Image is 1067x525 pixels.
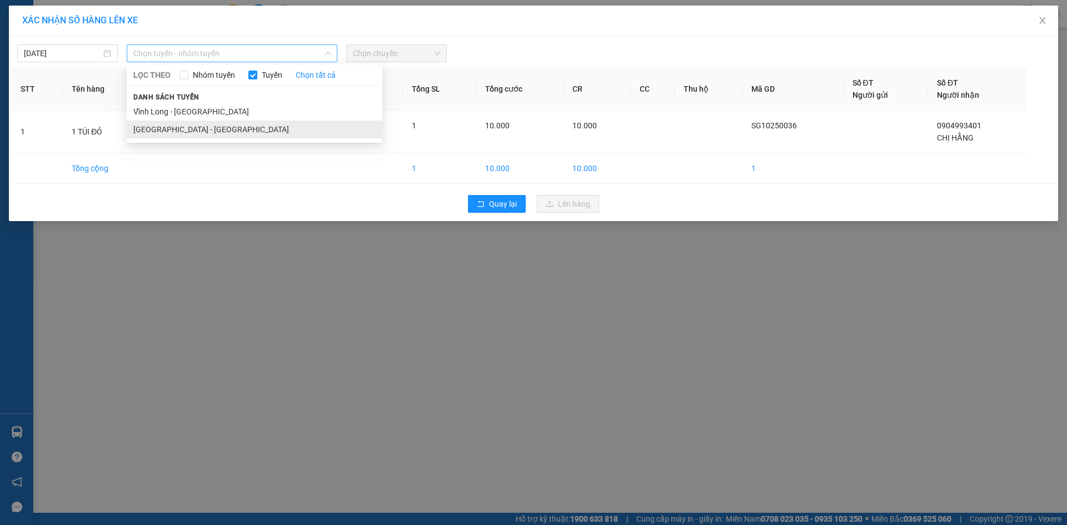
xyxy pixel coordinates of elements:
span: XÁC NHẬN SỐ HÀNG LÊN XE [22,15,138,26]
th: Mã GD [742,68,843,111]
span: CHỊ HẰNG [937,133,974,142]
span: 10.000 [572,121,597,130]
td: 1 [742,153,843,184]
th: STT [12,68,63,111]
td: 1 TÚI ĐỎ [63,111,149,153]
span: Chọn chuyến [353,45,440,62]
th: Tên hàng [63,68,149,111]
li: Vĩnh Long - [GEOGRAPHIC_DATA] [127,103,382,121]
a: Chọn tất cả [296,69,336,81]
th: CC [631,68,675,111]
span: SG10250036 [751,121,797,130]
span: Số ĐT [937,78,958,87]
button: rollbackQuay lại [468,195,526,213]
span: Quay lại [489,198,517,210]
span: Người gửi [852,91,888,99]
span: Chọn tuyến - nhóm tuyến [133,45,331,62]
li: [GEOGRAPHIC_DATA] - [GEOGRAPHIC_DATA] [127,121,382,138]
span: close [1038,16,1047,25]
span: rollback [477,200,485,209]
button: Close [1027,6,1058,37]
span: down [325,50,331,57]
span: LỌC THEO [133,69,171,81]
th: Tổng cước [476,68,564,111]
span: 1 [412,121,416,130]
span: Nhóm tuyến [188,69,240,81]
span: Danh sách tuyến [127,92,206,102]
span: Tuyến [257,69,287,81]
span: 0904993401 [937,121,981,130]
td: 10.000 [564,153,631,184]
button: uploadLên hàng [537,195,599,213]
th: CR [564,68,631,111]
span: 10.000 [485,121,510,130]
td: 10.000 [476,153,564,184]
th: Thu hộ [675,68,742,111]
th: Tổng SL [403,68,476,111]
td: 1 [403,153,476,184]
span: Số ĐT [852,78,874,87]
input: 14/10/2025 [24,47,101,59]
td: 1 [12,111,63,153]
td: Tổng cộng [63,153,149,184]
span: Người nhận [937,91,979,99]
